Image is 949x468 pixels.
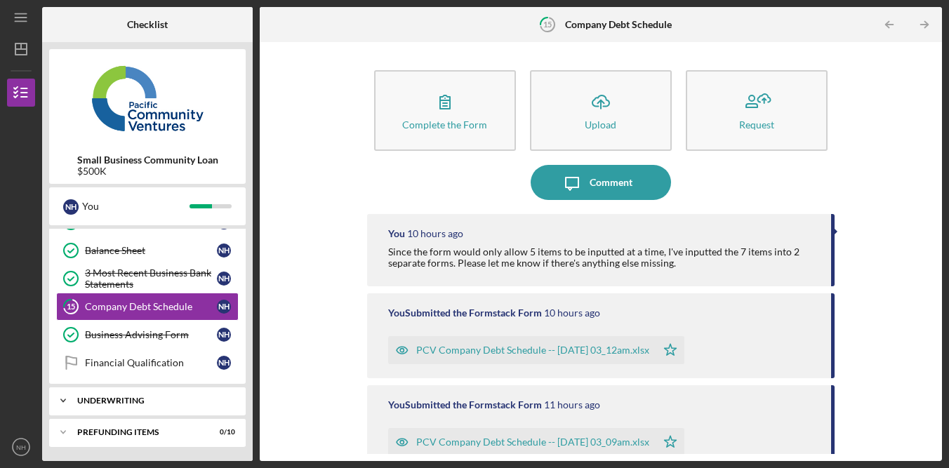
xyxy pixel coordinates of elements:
button: PCV Company Debt Schedule -- [DATE] 03_12am.xlsx [388,336,684,364]
div: N H [63,199,79,215]
div: You [388,228,405,239]
a: Balance SheetNH [56,236,239,265]
img: Product logo [49,56,246,140]
div: Request [739,119,774,130]
div: Business Advising Form [85,329,217,340]
div: $500K [77,166,218,177]
div: 3 Most Recent Business Bank Statements [85,267,217,290]
button: Request [686,70,828,151]
a: Business Advising FormNH [56,321,239,349]
button: Comment [531,165,671,200]
div: Balance Sheet [85,245,217,256]
div: 0 / 10 [210,428,235,436]
div: N H [217,356,231,370]
button: PCV Company Debt Schedule -- [DATE] 03_09am.xlsx [388,428,684,456]
div: Financial Qualification [85,357,217,368]
div: N H [217,243,231,258]
div: PCV Company Debt Schedule -- [DATE] 03_09am.xlsx [416,436,649,448]
time: 2025-09-15 07:12 [544,307,600,319]
div: Comment [590,165,632,200]
div: Underwriting [77,396,228,405]
div: N H [217,272,231,286]
button: NH [7,433,35,461]
div: You Submitted the Formstack Form [388,307,542,319]
div: Prefunding Items [77,428,200,436]
time: 2025-09-15 07:09 [544,399,600,410]
div: You Submitted the Formstack Form [388,399,542,410]
button: Upload [530,70,672,151]
text: NH [16,443,26,451]
div: N H [217,328,231,342]
b: Company Debt Schedule [565,19,672,30]
tspan: 15 [67,302,75,312]
div: PCV Company Debt Schedule -- [DATE] 03_12am.xlsx [416,345,649,356]
b: Small Business Community Loan [77,154,218,166]
div: Complete the Form [402,119,487,130]
a: 3 Most Recent Business Bank StatementsNH [56,265,239,293]
div: N H [217,300,231,314]
div: Upload [585,119,616,130]
div: Company Debt Schedule [85,301,217,312]
button: Complete the Form [374,70,516,151]
tspan: 15 [543,20,552,29]
b: Checklist [127,19,168,30]
div: You [82,194,190,218]
a: 15Company Debt ScheduleNH [56,293,239,321]
a: Financial QualificationNH [56,349,239,377]
time: 2025-09-15 07:13 [407,228,463,239]
div: Since the form would only allow 5 items to be inputted at a time, I've inputted the 7 items into ... [388,246,817,269]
